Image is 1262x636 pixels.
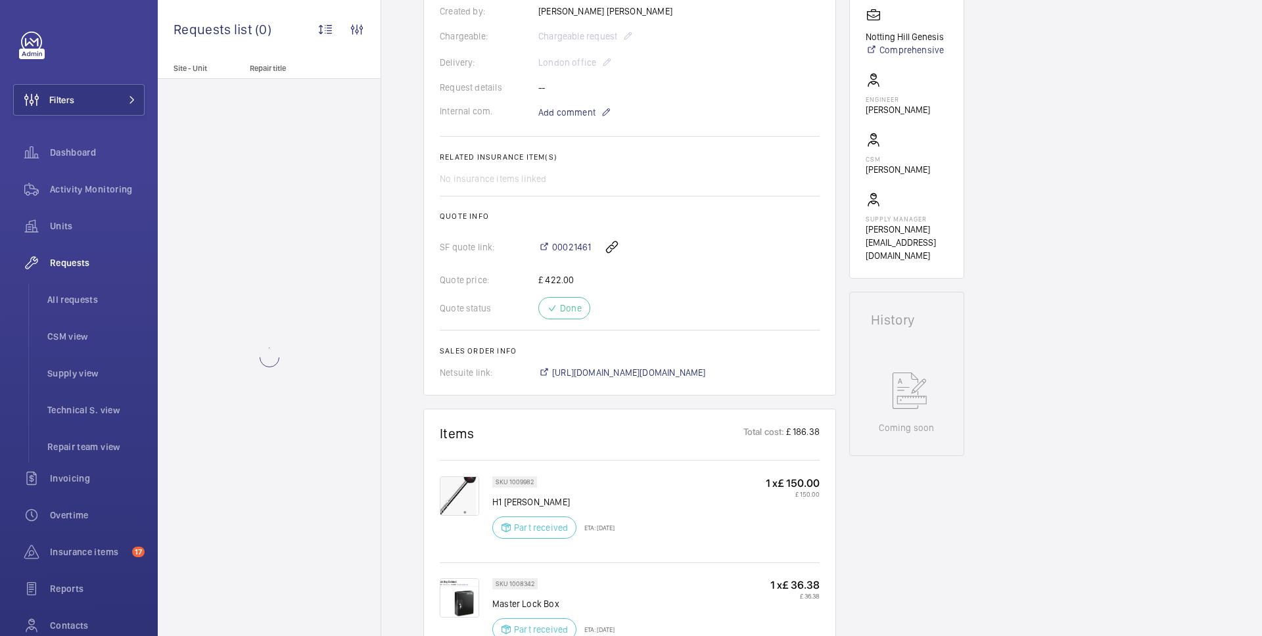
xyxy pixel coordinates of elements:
[770,592,820,600] p: £ 36.38
[866,30,944,43] p: Notting Hill Genesis
[49,93,74,106] span: Filters
[866,95,930,103] p: Engineer
[50,183,145,196] span: Activity Monitoring
[440,476,479,516] img: 7QC1HkwBPgKAZmn9PLVHYmTzWQqTJLJhjQ2n8De89KQKxEqk.png
[47,330,145,343] span: CSM view
[440,152,820,162] h2: Related insurance item(s)
[785,425,820,442] p: £ 186.38
[440,425,475,442] h1: Items
[496,480,534,484] p: SKU 1009982
[866,155,930,163] p: CSM
[514,623,568,636] p: Part received
[770,578,820,592] p: 1 x £ 36.38
[866,163,930,176] p: [PERSON_NAME]
[50,146,145,159] span: Dashboard
[538,240,591,254] a: 00021461
[174,21,255,37] span: Requests list
[766,476,820,490] p: 1 x £ 150.00
[879,421,934,434] p: Coming soon
[440,346,820,355] h2: Sales order info
[440,578,479,618] img: MU8m1vP93YMUorEt86HOwWJNagoeQ8UumLASq_VS7x9wPSOD.png
[250,64,337,73] p: Repair title
[47,293,145,306] span: All requests
[50,509,145,522] span: Overtime
[576,625,615,633] p: ETA: [DATE]
[552,366,706,379] span: [URL][DOMAIN_NAME][DOMAIN_NAME]
[538,366,706,379] a: [URL][DOMAIN_NAME][DOMAIN_NAME]
[50,582,145,595] span: Reports
[492,597,615,610] p: Master Lock Box
[496,581,534,586] p: SKU 1008342
[158,64,245,73] p: Site - Unit
[538,106,596,119] span: Add comment
[766,490,820,498] p: £ 150.00
[13,84,145,116] button: Filters
[866,223,948,262] p: [PERSON_NAME][EMAIL_ADDRESS][DOMAIN_NAME]
[47,440,145,453] span: Repair team view
[47,403,145,417] span: Technical S. view
[50,619,145,632] span: Contacts
[866,43,944,57] a: Comprehensive
[866,215,948,223] p: Supply manager
[576,524,615,532] p: ETA: [DATE]
[440,212,820,221] h2: Quote info
[50,545,127,558] span: Insurance items
[50,472,145,485] span: Invoicing
[47,367,145,380] span: Supply view
[871,313,943,327] h1: History
[552,240,591,254] span: 00021461
[492,495,615,509] p: H1 [PERSON_NAME]
[514,521,568,534] p: Part received
[50,256,145,269] span: Requests
[743,425,785,442] p: Total cost:
[50,219,145,233] span: Units
[132,547,145,557] span: 17
[866,103,930,116] p: [PERSON_NAME]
